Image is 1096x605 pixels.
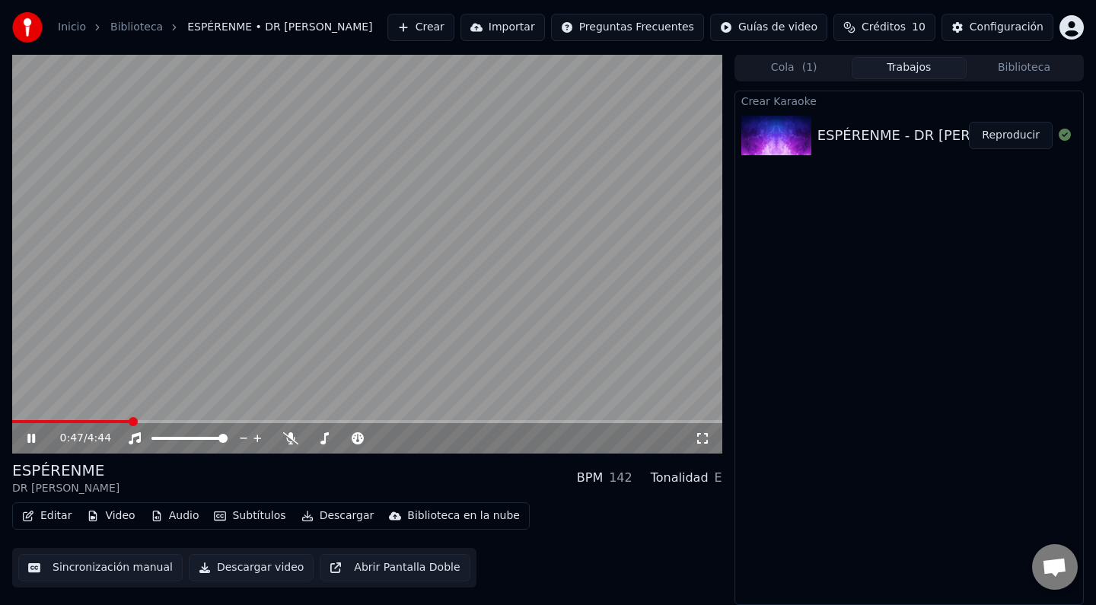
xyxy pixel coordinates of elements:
button: Trabajos [852,57,967,79]
button: Guías de video [710,14,827,41]
a: Biblioteca [110,20,163,35]
div: Biblioteca en la nube [407,508,520,524]
div: BPM [577,469,603,487]
span: ESPÉRENME • DR [PERSON_NAME] [187,20,372,35]
button: Video [81,505,141,527]
span: 10 [912,20,926,35]
button: Audio [145,505,205,527]
div: ESPÉRENME - DR [PERSON_NAME] [817,125,1053,146]
button: Subtítulos [208,505,292,527]
span: ( 1 ) [802,60,817,75]
div: Configuración [970,20,1043,35]
div: Crear Karaoke [735,91,1083,110]
button: Preguntas Frecuentes [551,14,704,41]
button: Importar [460,14,545,41]
button: Descargar [295,505,381,527]
button: Reproducir [969,122,1053,149]
span: 0:47 [60,431,84,446]
button: Descargar video [189,554,314,581]
span: Créditos [862,20,906,35]
button: Crear [387,14,454,41]
span: 4:44 [88,431,111,446]
div: ESPÉRENME [12,460,119,481]
img: youka [12,12,43,43]
button: Créditos10 [833,14,935,41]
div: / [60,431,97,446]
a: Inicio [58,20,86,35]
button: Editar [16,505,78,527]
div: Tonalidad [651,469,709,487]
button: Biblioteca [967,57,1082,79]
div: Chat abierto [1032,544,1078,590]
div: 142 [609,469,632,487]
div: DR [PERSON_NAME] [12,481,119,496]
button: Abrir Pantalla Doble [320,554,470,581]
button: Sincronización manual [18,554,183,581]
div: E [715,469,722,487]
button: Configuración [941,14,1053,41]
button: Cola [737,57,852,79]
nav: breadcrumb [58,20,373,35]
